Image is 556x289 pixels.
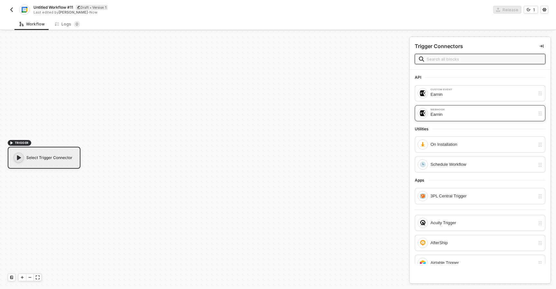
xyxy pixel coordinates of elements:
[420,260,426,266] img: integration-icon
[538,142,542,147] img: drag
[524,6,538,14] button: 1
[431,219,535,226] div: Acuity Trigger
[36,275,40,279] span: icon-expand
[415,75,425,80] span: API
[415,43,463,50] div: Trigger Connectors
[420,240,426,246] img: integration-icon
[28,275,32,279] span: icon-minus
[33,5,73,10] span: Untitled Workflow #11
[16,154,22,161] span: icon-play
[76,5,108,10] div: Draft • Version 1
[431,193,535,200] div: 3PL Central Trigger
[77,5,80,9] span: icon-edit
[538,91,542,96] img: drag
[542,8,546,12] span: icon-settings
[431,91,535,98] div: Earnin
[415,178,428,183] span: Apps
[33,10,277,15] div: Last edited by - Now
[538,194,542,199] img: drag
[431,88,535,91] div: Custom Event
[20,22,45,27] div: Workflow
[55,21,80,27] div: Logs
[538,261,542,266] img: drag
[493,6,521,14] button: Release
[8,6,15,14] button: back
[538,221,542,226] img: drag
[420,110,426,116] img: integration-icon
[540,44,543,48] span: icon-collapse-right
[538,111,542,116] img: drag
[420,220,426,226] img: integration-icon
[74,21,80,27] sup: 0
[431,239,535,246] div: AfterShip
[527,8,531,12] span: icon-versioning
[415,126,432,132] span: Utilities
[538,162,542,167] img: drag
[419,56,424,62] img: search
[22,7,27,13] img: integration-icon
[20,275,24,279] span: icon-play
[431,111,535,118] div: Earnin
[10,141,14,145] span: icon-play
[9,7,14,12] img: back
[431,259,535,266] div: Airtable Trigger
[533,7,535,13] div: 1
[420,142,426,147] img: integration-icon
[59,10,88,15] span: [PERSON_NAME]
[15,140,29,145] span: TRIGGER
[431,141,535,148] div: On Installation
[420,90,426,96] img: integration-icon
[431,108,535,111] div: Webhook
[427,55,541,63] input: Search all blocks
[420,193,426,199] img: integration-icon
[538,241,542,246] img: drag
[8,147,80,169] div: Select Trigger Connector
[431,161,535,168] div: Schedule Workflow
[420,162,426,167] img: integration-icon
